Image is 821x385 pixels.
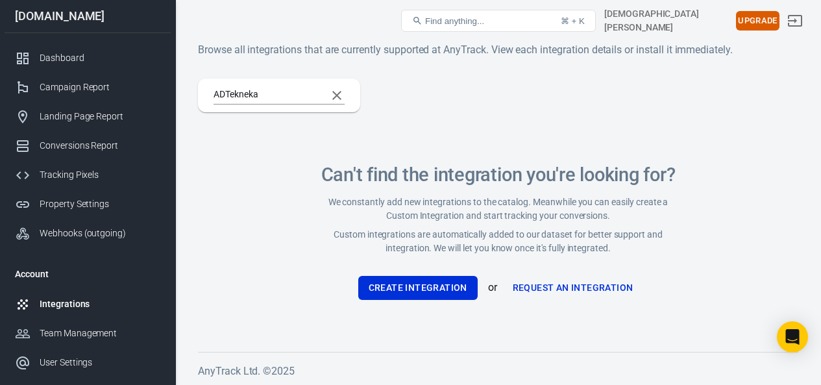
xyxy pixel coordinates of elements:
h6: Browse all integrations that are currently supported at AnyTrack. View each integration details o... [198,42,798,58]
button: Find anything...⌘ + K [401,10,596,32]
a: Conversions Report [5,131,171,160]
div: Integrations [40,297,160,311]
a: Integrations [5,290,171,319]
div: Landing Page Report [40,110,160,123]
a: Dashboard [5,43,171,73]
div: ⌘ + K [561,16,585,26]
button: Clear Search [321,80,352,111]
span: or [488,279,497,296]
p: Custom integrations are automatically added to our dataset for better support and integration. We... [319,228,678,255]
a: Property Settings [5,190,171,219]
li: Account [5,258,171,290]
h6: AnyTrack Ltd. © 2025 [198,363,798,379]
button: Create Integration [358,276,478,300]
div: User Settings [40,356,160,369]
button: Upgrade [736,11,779,31]
a: Campaign Report [5,73,171,102]
a: Sign out [779,5,811,36]
div: [DOMAIN_NAME] [5,10,171,22]
div: Team Management [40,327,160,340]
a: Tracking Pixels [5,160,171,190]
a: Team Management [5,319,171,348]
div: Webhooks (outgoing) [40,227,160,240]
div: Account id: G7gkrMRQ [604,7,731,34]
input: Search... [214,87,316,104]
div: Dashboard [40,51,160,65]
a: User Settings [5,348,171,377]
h2: Can't find the integration you're looking for? [319,164,678,185]
span: Find anything... [425,16,484,26]
div: Property Settings [40,197,160,211]
div: Tracking Pixels [40,168,160,182]
a: Webhooks (outgoing) [5,219,171,248]
div: Conversions Report [40,139,160,153]
div: Open Intercom Messenger [777,321,808,353]
p: We constantly add new integrations to the catalog. Meanwhile you can easily create a Custom Integ... [319,195,678,223]
div: Campaign Report [40,81,160,94]
a: Request an Integration [508,276,639,300]
a: Landing Page Report [5,102,171,131]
